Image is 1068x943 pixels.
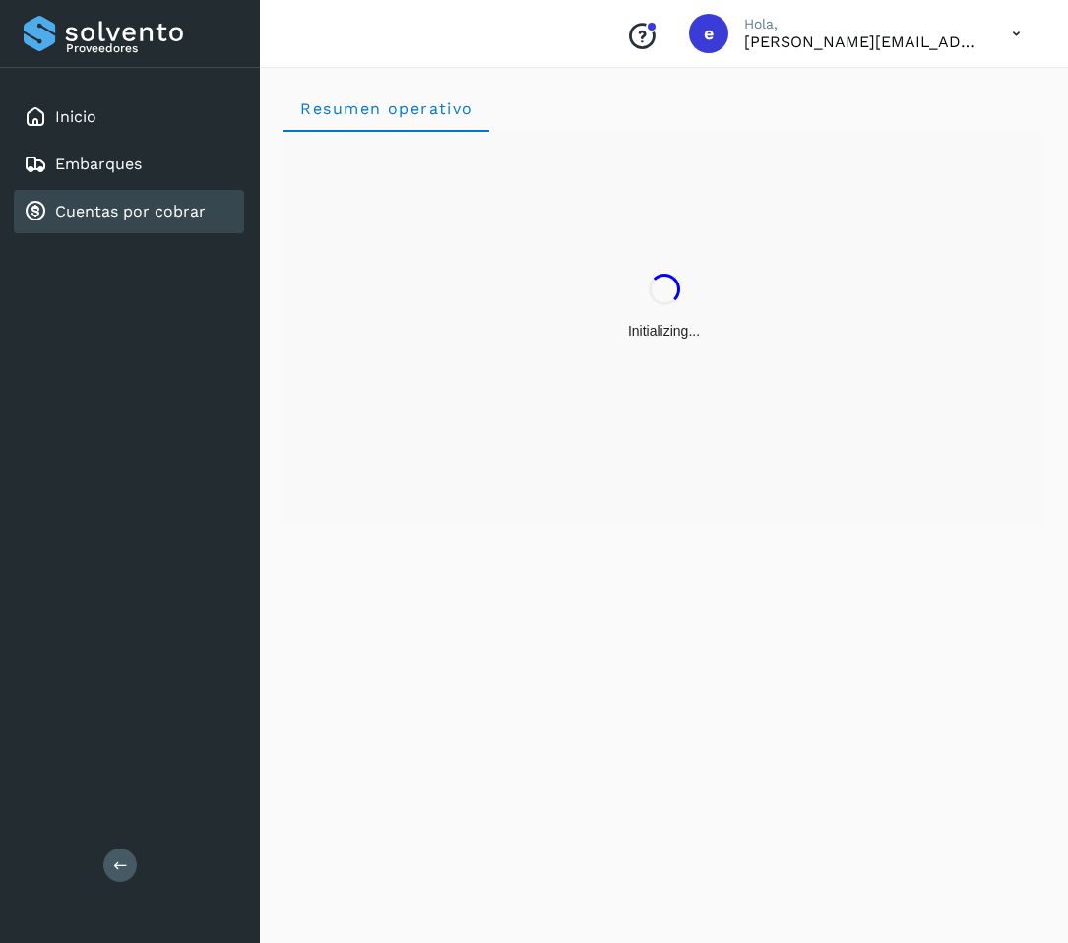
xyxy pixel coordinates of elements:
span: Resumen operativo [299,99,473,118]
a: Cuentas por cobrar [55,202,206,220]
a: Embarques [55,155,142,173]
a: Inicio [55,107,96,126]
p: ernesto+temporal@solvento.mx [744,32,980,51]
p: Hola, [744,16,980,32]
div: Cuentas por cobrar [14,190,244,233]
div: Embarques [14,143,244,186]
p: Proveedores [66,41,236,55]
div: Inicio [14,95,244,139]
